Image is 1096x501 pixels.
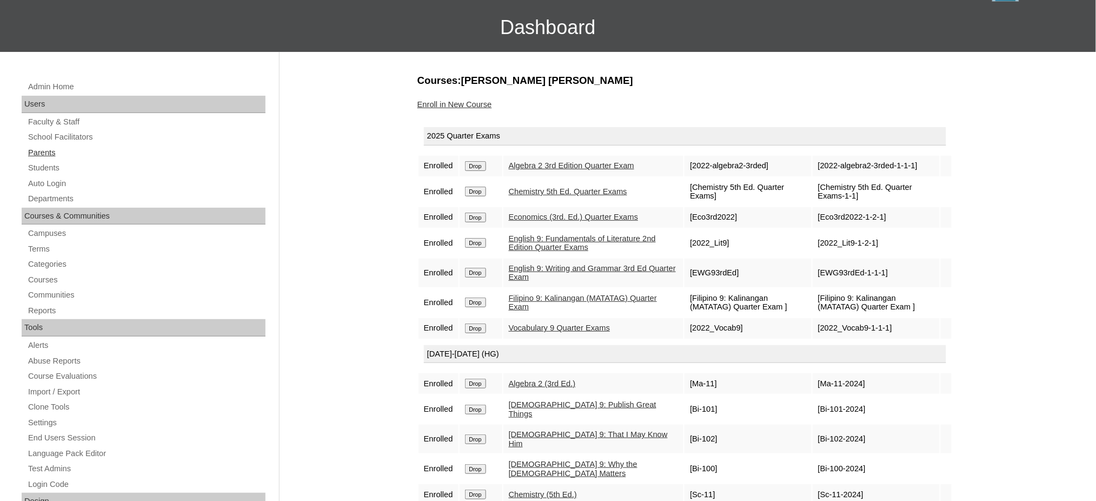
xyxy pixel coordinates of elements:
[419,259,459,287] td: Enrolled
[509,324,610,332] a: Vocabulary 9 Quarter Exams
[419,229,459,258] td: Enrolled
[813,207,940,228] td: [Eco3rd2022-1-2-1]
[419,454,459,483] td: Enrolled
[27,146,265,160] a: Parents
[22,208,265,225] div: Courses & Communities
[27,161,265,175] a: Students
[465,490,486,499] input: Drop
[813,425,940,453] td: [Bi-102-2024]
[22,319,265,337] div: Tools
[419,425,459,453] td: Enrolled
[27,385,265,399] a: Import / Export
[27,273,265,287] a: Courses
[27,115,265,129] a: Faculty & Staff
[509,264,676,282] a: English 9: Writing and Grammar 3rd Ed Quarter Exam
[813,259,940,287] td: [EWG93rdEd-1-1-1]
[465,324,486,333] input: Drop
[685,156,812,176] td: [2022-algebra2-3rded]
[509,430,668,448] a: [DEMOGRAPHIC_DATA] 9: That I May Know Him
[417,100,492,109] a: Enroll in New Course
[27,339,265,352] a: Alerts
[465,405,486,414] input: Drop
[465,434,486,444] input: Drop
[27,416,265,430] a: Settings
[27,242,265,256] a: Terms
[813,318,940,339] td: [2022_Vocab9-1-1-1]
[419,288,459,317] td: Enrolled
[509,294,657,312] a: Filipino 9: Kalinangan (MATATAG) Quarter Exam
[813,177,940,206] td: [Chemistry 5th Ed. Quarter Exams-1-1]
[417,74,953,88] h3: Courses:[PERSON_NAME] [PERSON_NAME]
[813,373,940,394] td: [Ma-11-2024]
[27,431,265,445] a: End Users Session
[424,345,946,364] div: [DATE]-[DATE] (HG)
[509,161,634,170] a: Algebra 2 3rd Edition Quarter Exam
[685,425,812,453] td: [Bi-102]
[27,192,265,206] a: Departments
[27,400,265,414] a: Clone Tools
[685,177,812,206] td: [Chemistry 5th Ed. Quarter Exams]
[27,288,265,302] a: Communities
[27,462,265,476] a: Test Admins
[419,318,459,339] td: Enrolled
[5,3,1091,52] h3: Dashboard
[465,238,486,248] input: Drop
[509,234,656,252] a: English 9: Fundamentals of Literature 2nd Edition Quarter Exams
[419,177,459,206] td: Enrolled
[509,213,638,221] a: Economics (3rd. Ed.) Quarter Exams
[465,161,486,171] input: Drop
[27,370,265,383] a: Course Evaluations
[685,318,812,339] td: [2022_Vocab9]
[424,127,946,146] div: 2025 Quarter Exams
[27,304,265,318] a: Reports
[685,288,812,317] td: [Filipino 9: Kalinangan (MATATAG) Quarter Exam ]
[419,395,459,424] td: Enrolled
[685,229,812,258] td: [2022_Lit9]
[685,373,812,394] td: [Ma-11]
[813,229,940,258] td: [2022_Lit9-1-2-1]
[465,464,486,474] input: Drop
[685,207,812,228] td: [Eco3rd2022]
[509,460,637,478] a: [DEMOGRAPHIC_DATA] 9: Why the [DEMOGRAPHIC_DATA] Matters
[465,268,486,278] input: Drop
[419,373,459,394] td: Enrolled
[813,454,940,483] td: [Bi-100-2024]
[465,379,486,388] input: Drop
[465,187,486,196] input: Drop
[419,207,459,228] td: Enrolled
[27,258,265,271] a: Categories
[509,379,576,388] a: Algebra 2 (3rd Ed.)
[813,156,940,176] td: [2022-algebra2-3rded-1-1-1]
[27,354,265,368] a: Abuse Reports
[685,395,812,424] td: [Bi-101]
[465,298,486,307] input: Drop
[419,156,459,176] td: Enrolled
[27,227,265,240] a: Campuses
[685,259,812,287] td: [EWG93rdEd]
[813,288,940,317] td: [Filipino 9: Kalinangan (MATATAG) Quarter Exam ]
[27,478,265,491] a: Login Code
[22,96,265,113] div: Users
[509,400,656,418] a: [DEMOGRAPHIC_DATA] 9: Publish Great Things
[27,130,265,144] a: School Facilitators
[509,187,627,196] a: Chemistry 5th Ed. Quarter Exams
[27,80,265,94] a: Admin Home
[813,395,940,424] td: [Bi-101-2024]
[27,447,265,460] a: Language Pack Editor
[685,454,812,483] td: [Bi-100]
[465,213,486,222] input: Drop
[509,490,577,499] a: Chemistry (5th Ed.)
[27,177,265,190] a: Auto Login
